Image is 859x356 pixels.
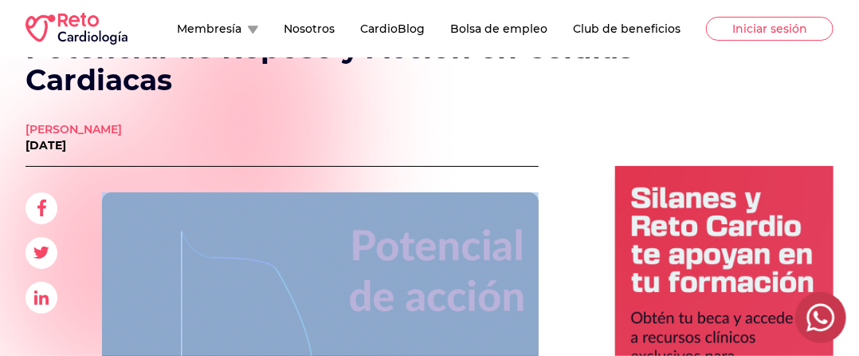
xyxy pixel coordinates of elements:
[450,21,547,37] button: Bolsa de empleo
[25,137,122,153] p: [DATE]
[284,21,335,37] button: Nosotros
[25,121,122,137] a: [PERSON_NAME]
[573,21,681,37] button: Club de beneficios
[177,21,258,37] button: Membresía
[706,17,834,41] button: Iniciar sesión
[25,32,637,96] h1: Potencial de Reposo y Acción en Células Cardiacas
[360,21,425,37] button: CardioBlog
[25,13,127,45] img: RETO Cardio Logo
